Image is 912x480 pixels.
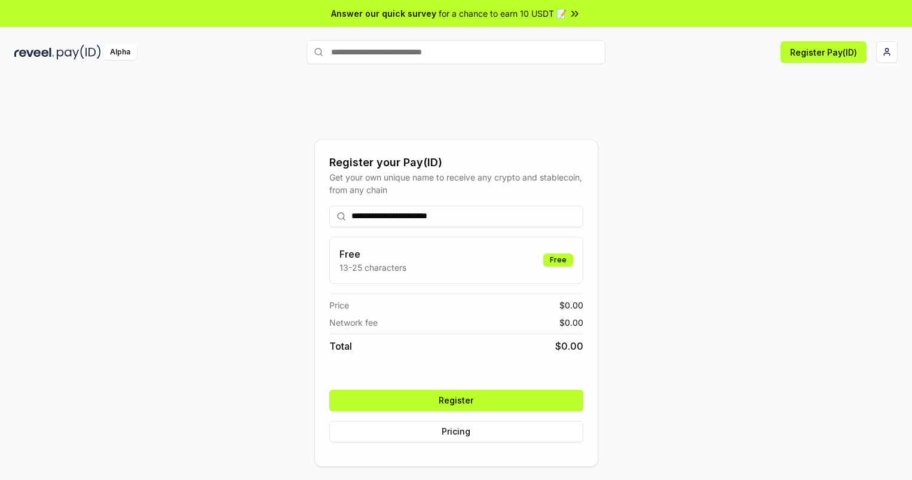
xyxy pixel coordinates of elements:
[543,253,573,267] div: Free
[439,7,567,20] span: for a chance to earn 10 USDT 📝
[329,390,583,411] button: Register
[329,299,349,311] span: Price
[559,299,583,311] span: $ 0.00
[339,261,406,274] p: 13-25 characters
[331,7,436,20] span: Answer our quick survey
[103,45,137,60] div: Alpha
[329,421,583,442] button: Pricing
[14,45,54,60] img: reveel_dark
[329,154,583,171] div: Register your Pay(ID)
[329,339,352,353] span: Total
[329,171,583,196] div: Get your own unique name to receive any crypto and stablecoin, from any chain
[781,41,867,63] button: Register Pay(ID)
[57,45,101,60] img: pay_id
[559,316,583,329] span: $ 0.00
[339,247,406,261] h3: Free
[555,339,583,353] span: $ 0.00
[329,316,378,329] span: Network fee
